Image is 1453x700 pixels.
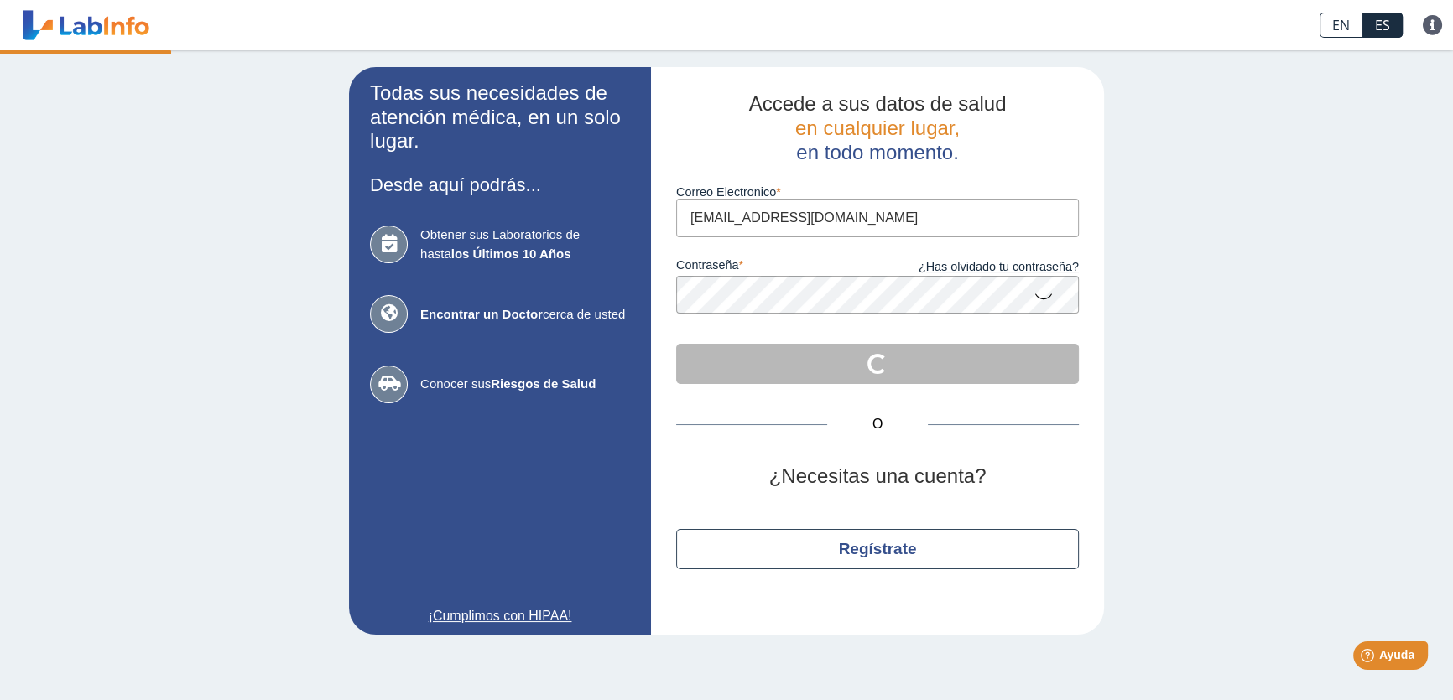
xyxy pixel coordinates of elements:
[827,414,928,434] span: O
[1304,635,1435,682] iframe: Help widget launcher
[451,246,571,261] b: los Últimos 10 Años
[676,464,1079,489] h2: ¿Necesitas una cuenta?
[491,376,596,391] b: Riesgos de Salud
[370,606,630,626] a: ¡Cumplimos con HIPAA!
[878,258,1079,277] a: ¿Has olvidado tu contraseña?
[420,226,630,263] span: Obtener sus Laboratorios de hasta
[796,141,958,163] span: en todo momento.
[420,305,630,324] span: cerca de usted
[420,375,630,394] span: Conocer sus
[370,174,630,195] h3: Desde aquí podrás...
[676,185,1079,199] label: Correo Electronico
[1320,13,1362,38] a: EN
[1362,13,1403,38] a: ES
[676,529,1079,569] button: Regístrate
[370,81,630,153] h2: Todas sus necesidades de atención médica, en un solo lugar.
[420,307,543,321] b: Encontrar un Doctor
[676,258,878,277] label: contraseña
[795,117,960,139] span: en cualquier lugar,
[749,92,1007,115] span: Accede a sus datos de salud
